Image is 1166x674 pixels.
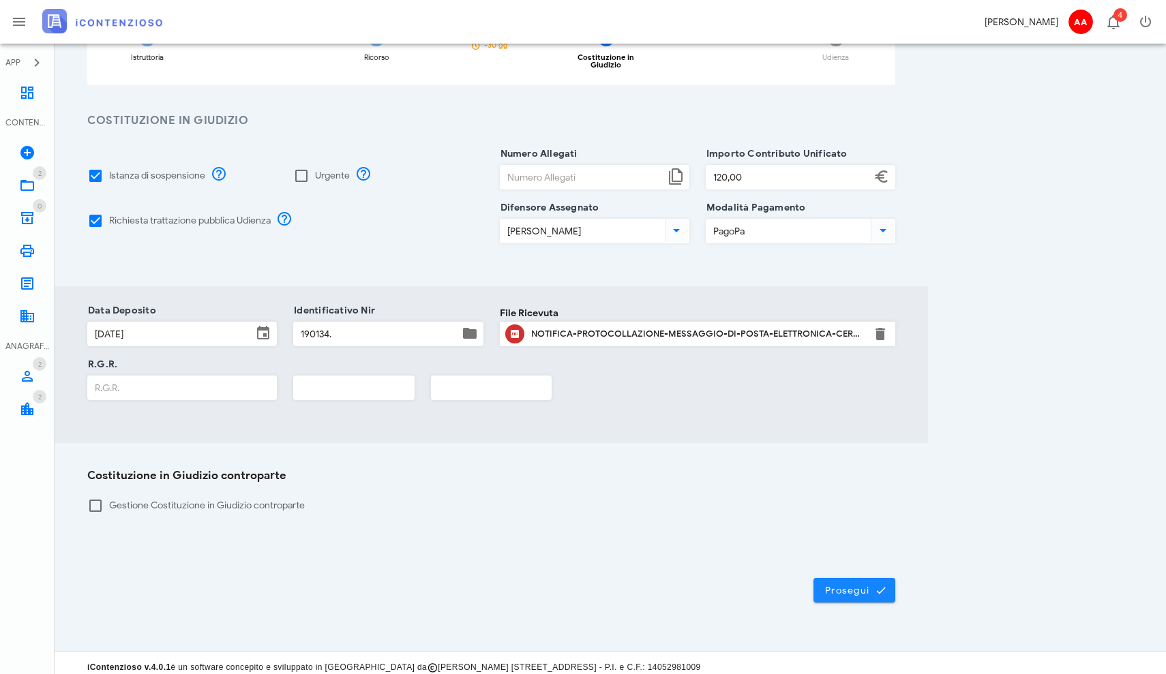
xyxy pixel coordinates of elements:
input: Numero Allegati [500,166,665,189]
div: Ricorso [364,54,389,61]
button: Distintivo [1096,5,1129,38]
h3: Costituzione in Giudizio [87,112,895,129]
span: 0 [38,202,42,211]
div: CONTENZIOSO [5,117,49,129]
strong: iContenzioso v.4.0.1 [87,662,170,672]
button: AA [1064,5,1096,38]
div: Istruttoria [131,54,164,61]
div: NOTIFICA-PROTOCOLLAZIONE-MESSAGGIO-DI-POSTA-ELETTRONICA-CERTIFICATA-ENTRATE.AGEDP1TO.REGISTRO-UFF... [531,328,865,339]
h3: Costituzione in Giudizio controparte [87,468,895,485]
label: Urgente [315,169,350,183]
div: Costituzione in Giudizio [563,54,649,69]
div: ANAGRAFICA [5,340,49,352]
label: Gestione Costituzione in Giudizio controparte [109,499,895,512]
span: Distintivo [33,199,46,213]
span: Distintivo [1113,8,1127,22]
label: File Ricevuta [500,306,558,320]
button: Prosegui [813,578,895,602]
span: 2 [38,360,42,369]
input: R.G.R. [88,376,276,399]
label: Istanza di sospensione [109,169,205,183]
input: Modalità Pagamento [706,219,868,243]
label: Richiesta trattazione pubblica Udienza [109,214,271,228]
label: Identificativo Nir [290,304,375,318]
span: Distintivo [33,390,46,403]
label: R.G.R. [84,358,117,371]
label: Importo Contributo Unificato [702,147,848,161]
input: Difensore Assegnato [500,219,662,243]
span: 2 [38,169,42,178]
span: 2 [38,393,42,401]
img: logo-text-2x.png [42,9,162,33]
span: Distintivo [33,357,46,371]
span: AA [1068,10,1093,34]
label: Difensore Assegnato [496,201,599,215]
button: Clicca per aprire un'anteprima del file o scaricarlo [505,324,524,343]
div: [PERSON_NAME] [985,15,1058,29]
input: Identificativo Nir [294,322,458,346]
span: Prosegui [824,584,884,596]
label: Numero Allegati [496,147,578,161]
button: Elimina [872,326,888,342]
div: Udienza [822,54,849,61]
span: -30 gg [484,42,508,49]
div: Clicca per aprire un'anteprima del file o scaricarlo [531,323,865,345]
input: Importo Contributo Unificato [706,166,871,189]
span: Distintivo [33,166,46,180]
label: Data Deposito [84,304,156,318]
label: Modalità Pagamento [702,201,806,215]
